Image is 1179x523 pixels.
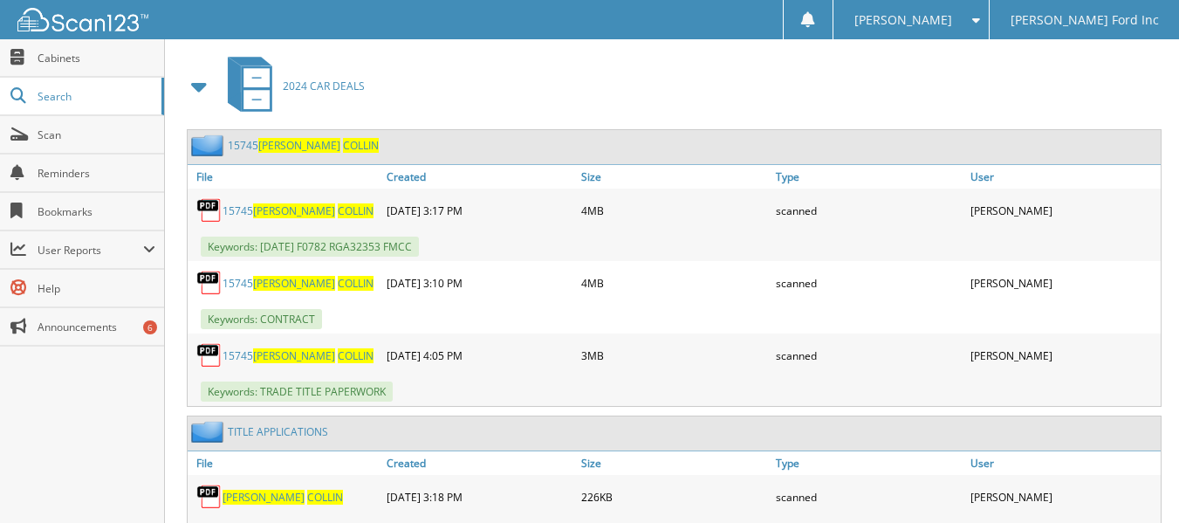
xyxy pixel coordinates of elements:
[258,138,340,153] span: [PERSON_NAME]
[966,451,1161,475] a: User
[771,193,966,228] div: scanned
[966,193,1161,228] div: [PERSON_NAME]
[143,320,157,334] div: 6
[191,134,228,156] img: folder2.png
[38,243,143,258] span: User Reports
[196,270,223,296] img: PDF.png
[577,479,771,514] div: 226KB
[771,451,966,475] a: Type
[223,276,374,291] a: 15745[PERSON_NAME] COLLIN
[338,203,374,218] span: COLLIN
[253,276,335,291] span: [PERSON_NAME]
[966,338,1161,373] div: [PERSON_NAME]
[188,165,382,189] a: File
[283,79,365,93] span: 2024 CAR DEALS
[1092,439,1179,523] iframe: Chat Widget
[223,490,343,505] a: [PERSON_NAME] COLLIN
[223,348,374,363] a: 15745[PERSON_NAME] COLLIN
[382,451,577,475] a: Created
[771,265,966,300] div: scanned
[343,138,379,153] span: COLLIN
[253,203,335,218] span: [PERSON_NAME]
[338,276,374,291] span: COLLIN
[38,51,155,65] span: Cabinets
[1011,15,1159,25] span: [PERSON_NAME] Ford Inc
[577,451,771,475] a: Size
[577,165,771,189] a: Size
[228,424,328,439] a: TITLE APPLICATIONS
[382,165,577,189] a: Created
[771,165,966,189] a: Type
[223,490,305,505] span: [PERSON_NAME]
[17,8,148,31] img: scan123-logo-white.svg
[382,479,577,514] div: [DATE] 3:18 PM
[38,281,155,296] span: Help
[382,338,577,373] div: [DATE] 4:05 PM
[201,237,419,257] span: Keywords: [DATE] F0782 RGA32353 FMCC
[191,421,228,443] img: folder2.png
[854,15,952,25] span: [PERSON_NAME]
[382,193,577,228] div: [DATE] 3:17 PM
[338,348,374,363] span: COLLIN
[771,479,966,514] div: scanned
[228,138,379,153] a: 15745[PERSON_NAME] COLLIN
[217,52,365,120] a: 2024 CAR DEALS
[253,348,335,363] span: [PERSON_NAME]
[38,166,155,181] span: Reminders
[382,265,577,300] div: [DATE] 3:10 PM
[223,203,374,218] a: 15745[PERSON_NAME] COLLIN
[966,479,1161,514] div: [PERSON_NAME]
[577,338,771,373] div: 3MB
[307,490,343,505] span: COLLIN
[966,265,1161,300] div: [PERSON_NAME]
[38,89,153,104] span: Search
[196,484,223,510] img: PDF.png
[38,320,155,334] span: Announcements
[196,342,223,368] img: PDF.png
[201,382,393,402] span: Keywords: TRADE TITLE PAPERWORK
[577,265,771,300] div: 4MB
[188,451,382,475] a: File
[201,309,322,329] span: Keywords: CONTRACT
[966,165,1161,189] a: User
[38,127,155,142] span: Scan
[771,338,966,373] div: scanned
[196,197,223,224] img: PDF.png
[38,204,155,219] span: Bookmarks
[577,193,771,228] div: 4MB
